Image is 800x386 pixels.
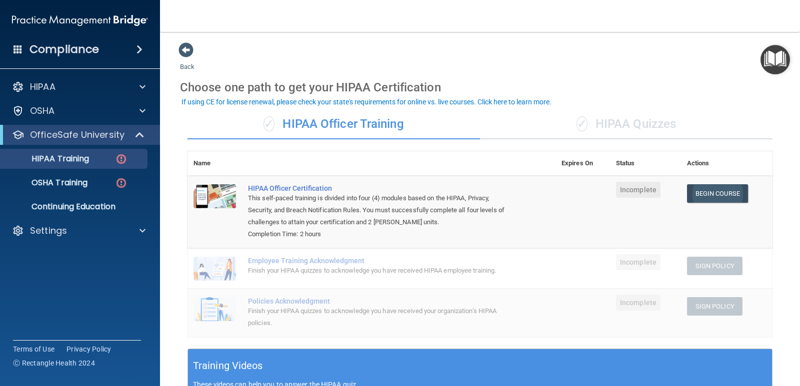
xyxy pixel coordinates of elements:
[248,257,505,265] div: Employee Training Acknowledgment
[248,297,505,305] div: Policies Acknowledgment
[687,257,742,275] button: Sign Policy
[30,105,55,117] p: OSHA
[555,151,610,176] th: Expires On
[6,154,89,164] p: HIPAA Training
[13,358,95,368] span: Ⓒ Rectangle Health 2024
[180,51,194,70] a: Back
[480,109,772,139] div: HIPAA Quizzes
[13,344,54,354] a: Terms of Use
[30,81,55,93] p: HIPAA
[29,42,99,56] h4: Compliance
[181,98,551,105] div: If using CE for license renewal, please check your state's requirements for online vs. live cours...
[12,129,145,141] a: OfficeSafe University
[616,295,660,311] span: Incomplete
[248,228,505,240] div: Completion Time: 2 hours
[610,151,681,176] th: Status
[6,178,87,188] p: OSHA Training
[66,344,111,354] a: Privacy Policy
[687,184,748,203] a: Begin Course
[30,225,67,237] p: Settings
[30,129,124,141] p: OfficeSafe University
[760,45,790,74] button: Open Resource Center
[115,153,127,165] img: danger-circle.6113f641.png
[248,305,505,329] div: Finish your HIPAA quizzes to acknowledge you have received your organization’s HIPAA policies.
[616,182,660,198] span: Incomplete
[12,81,145,93] a: HIPAA
[6,202,143,212] p: Continuing Education
[263,116,274,131] span: ✓
[681,151,772,176] th: Actions
[180,97,553,107] button: If using CE for license renewal, please check your state's requirements for online vs. live cours...
[12,225,145,237] a: Settings
[248,192,505,228] div: This self-paced training is divided into four (4) modules based on the HIPAA, Privacy, Security, ...
[12,105,145,117] a: OSHA
[115,177,127,189] img: danger-circle.6113f641.png
[180,73,780,102] div: Choose one path to get your HIPAA Certification
[187,109,480,139] div: HIPAA Officer Training
[12,10,148,30] img: PMB logo
[248,184,505,192] a: HIPAA Officer Certification
[576,116,587,131] span: ✓
[687,297,742,316] button: Sign Policy
[187,151,242,176] th: Name
[616,254,660,270] span: Incomplete
[248,265,505,277] div: Finish your HIPAA quizzes to acknowledge you have received HIPAA employee training.
[193,357,263,375] h5: Training Videos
